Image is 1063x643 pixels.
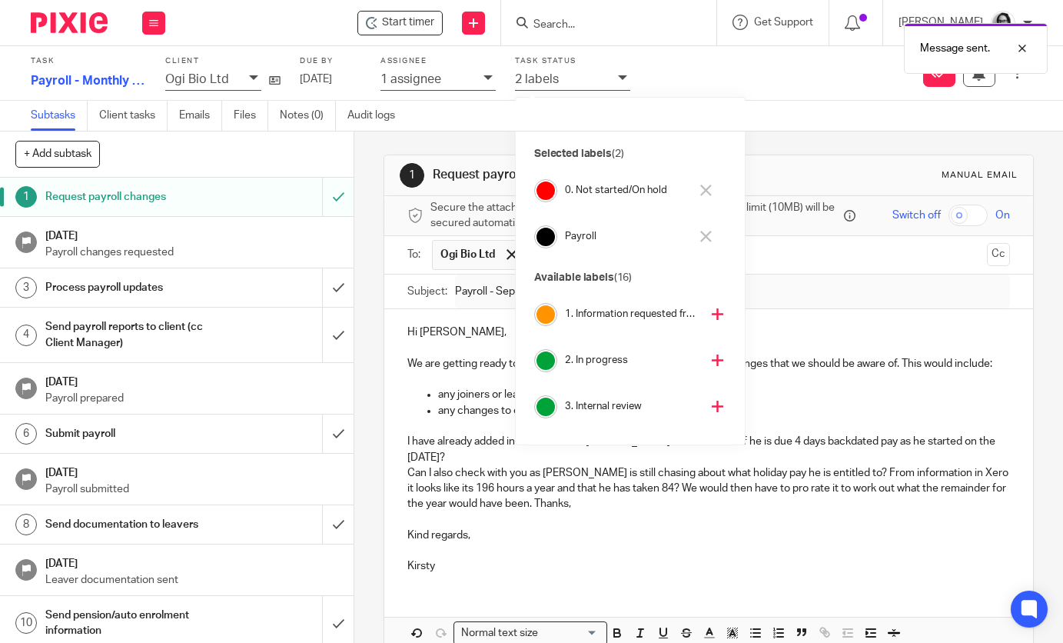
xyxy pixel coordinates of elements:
div: Ogi Bio Ltd - Payroll - Monthly - Client makes payments [357,11,443,35]
p: any joiners or leavers in the month [438,387,1009,402]
h4: 3. Internal review [565,399,700,414]
h1: Request payroll changes [433,167,742,183]
span: Start timer [382,15,434,31]
input: Search for option [543,625,598,641]
label: Due by [300,56,361,66]
h1: Send payroll reports to client (cc Client Manager) [45,315,220,355]
span: On [995,208,1010,223]
span: (16) [614,272,632,283]
div: 4 [15,325,37,346]
label: Subject: [407,284,447,299]
p: Hi [PERSON_NAME], [407,325,1009,340]
h1: Request payroll changes [45,185,220,208]
p: Ogi Bio Ltd [165,72,229,86]
a: Notes (0) [280,101,336,131]
p: 2 labels [515,72,559,86]
p: Payroll changes requested [45,245,338,260]
a: Client tasks [99,101,168,131]
h4: 1. Information requested from client [565,307,700,321]
div: 10 [15,612,37,634]
h1: [DATE] [45,225,338,244]
p: I have already added in the details for [PERSON_NAME]. Can I confirm if he is due 4 days backdate... [407,434,1009,465]
span: Normal text size [457,625,541,641]
div: 6 [15,423,37,445]
span: [DATE] [300,74,332,85]
label: Task [31,56,146,66]
label: Task status [515,56,630,66]
h1: Send documentation to leavers [45,513,220,536]
p: Payroll submitted [45,481,338,497]
label: Client [165,56,281,66]
h1: Submit payroll [45,422,220,445]
span: Ogi Bio Ltd [440,247,495,262]
span: Switch off [892,208,941,223]
label: To: [407,247,424,262]
p: We are getting ready to process payroll, can you let us know of any changes that we should be awa... [407,356,1009,371]
span: (2) [612,148,624,159]
p: Message sent. [920,41,990,56]
h1: Process payroll updates [45,276,220,299]
h1: [DATE] [45,371,338,390]
p: Payroll prepared [45,391,338,406]
p: any changes to employee salaries during the month [438,403,1009,418]
p: Can I also check with you as [PERSON_NAME] is still chasing about what holiday pay he is entitled... [407,465,1009,512]
a: Subtasks [31,101,88,131]
div: 1 [400,163,424,188]
a: Emails [179,101,222,131]
div: 1 [15,186,37,208]
div: 3 [15,277,37,298]
div: Manual email [942,169,1018,182]
h1: [DATE] [45,461,338,481]
img: Profile%20photo.jpeg [991,11,1015,35]
a: Files [234,101,268,131]
p: Selected labels [534,146,726,162]
div: 8 [15,514,37,535]
p: Leaver documentation sent [45,572,338,588]
img: Pixie [31,12,108,33]
p: Available labels [534,270,726,286]
h4: Payroll [565,229,689,244]
label: Assignee [380,56,496,66]
button: + Add subtask [15,141,100,167]
h1: Send pension/auto enrolment information [45,604,220,643]
p: Kind regards, [407,528,1009,543]
h4: 0. Not started/On hold [565,183,689,198]
h4: 2. In progress [565,353,700,368]
h1: [DATE] [45,552,338,571]
p: Kirsty [407,558,1009,574]
span: Secure the attachments in this message. Files exceeding the size limit (10MB) will be secured aut... [430,200,839,232]
button: Cc [987,243,1010,266]
p: 1 assignee [380,72,441,86]
a: Audit logs [347,101,407,131]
